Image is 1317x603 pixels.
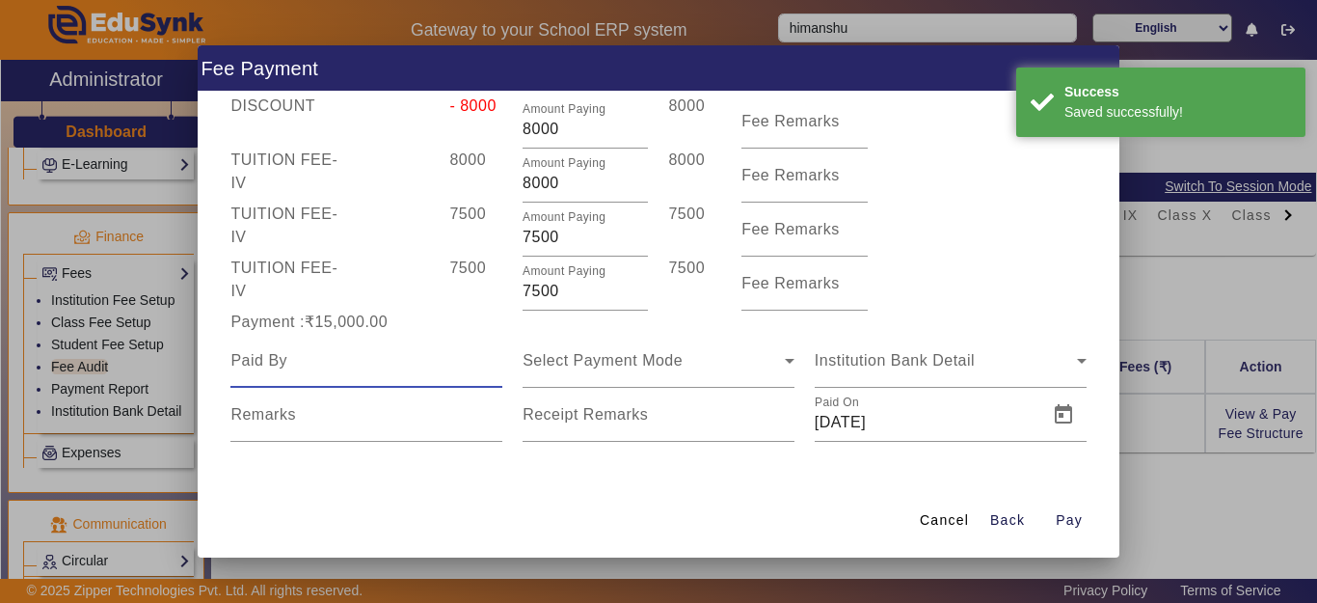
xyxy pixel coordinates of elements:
[658,203,732,257] div: 7500
[230,411,502,434] input: Remarks
[221,203,366,257] div: TUITION FEE - IV
[198,45,1119,91] h1: Fee Payment
[815,397,859,409] mat-label: Paid On
[815,352,975,369] span: Institution Bank Detail
[523,118,648,141] input: Amount Paying
[523,280,648,303] input: Amount Paying
[1056,510,1083,531] span: Pay
[523,265,605,278] mat-label: Amount Paying
[990,510,1025,531] span: Back
[1064,102,1291,123] div: Saved successfully!
[221,95,366,149] div: DISCOUNT
[977,504,1038,538] button: Back
[920,510,969,531] span: Cancel
[523,352,683,369] span: Select Payment Mode
[658,95,732,149] div: 8000
[912,504,977,538] button: Cancel
[1038,504,1100,538] button: Pay
[1040,392,1087,438] button: Open calendar
[523,226,648,249] input: Amount Paying
[449,206,486,222] span: 7500
[741,113,840,129] mat-label: Fee Remarks
[658,257,732,311] div: 7500
[1064,82,1291,102] div: Success
[449,151,486,168] span: 8000
[741,167,840,183] mat-label: Fee Remarks
[523,103,605,116] mat-label: Amount Paying
[523,406,648,423] mat-label: Receipt Remarks
[658,149,732,203] div: 8000
[230,349,502,372] input: Paid By
[741,221,840,237] mat-label: Fee Remarks
[221,149,366,203] div: TUITION FEE - IV
[523,172,648,195] input: Amount Paying
[815,411,1036,434] input: Paid On
[741,275,840,291] mat-label: Fee Remarks
[221,257,366,311] div: TUITION FEE - IV
[230,406,296,423] mat-label: Remarks
[221,311,513,334] div: Payment :₹15,000.00
[449,260,486,276] span: 7500
[449,97,496,114] span: - 8000
[523,411,794,434] input: Receipt Remarks
[523,211,605,224] mat-label: Amount Paying
[523,157,605,170] mat-label: Amount Paying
